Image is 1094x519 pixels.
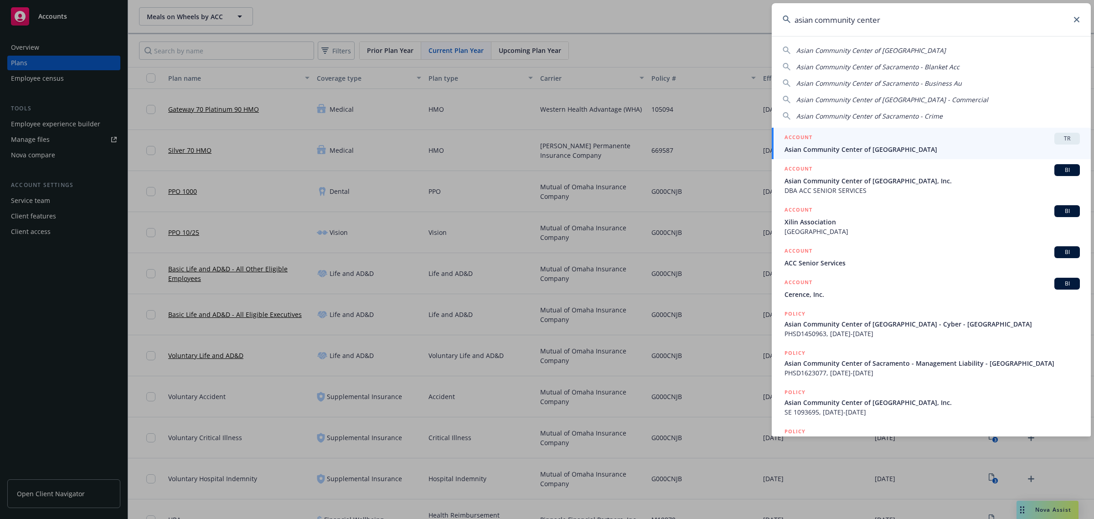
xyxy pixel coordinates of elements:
[772,128,1091,159] a: ACCOUNTTRAsian Community Center of [GEOGRAPHIC_DATA]
[796,112,943,120] span: Asian Community Center of Sacramento - Crime
[784,278,812,289] h5: ACCOUNT
[772,273,1091,304] a: ACCOUNTBICerence, Inc.
[784,348,805,358] h5: POLICY
[784,246,812,257] h5: ACCOUNT
[772,383,1091,422] a: POLICYAsian Community Center of [GEOGRAPHIC_DATA], Inc.SE 1093695, [DATE]-[DATE]
[796,46,946,55] span: Asian Community Center of [GEOGRAPHIC_DATA]
[784,388,805,397] h5: POLICY
[772,3,1091,36] input: Search...
[1058,248,1076,256] span: BI
[784,358,1080,368] span: Asian Community Center of Sacramento - Management Liability - [GEOGRAPHIC_DATA]
[784,309,805,318] h5: POLICY
[1058,166,1076,174] span: BI
[784,145,1080,154] span: Asian Community Center of [GEOGRAPHIC_DATA]
[796,62,960,71] span: Asian Community Center of Sacramento - Blanket Acc
[784,427,805,436] h5: POLICY
[772,304,1091,343] a: POLICYAsian Community Center of [GEOGRAPHIC_DATA] - Cyber - [GEOGRAPHIC_DATA]PHSD1450963, [DATE]-...
[784,186,1080,195] span: DBA ACC SENIOR SERVICES
[1058,207,1076,215] span: BI
[772,200,1091,241] a: ACCOUNTBIXilin Association[GEOGRAPHIC_DATA]
[784,164,812,175] h5: ACCOUNT
[784,205,812,216] h5: ACCOUNT
[784,176,1080,186] span: Asian Community Center of [GEOGRAPHIC_DATA], Inc.
[772,343,1091,383] a: POLICYAsian Community Center of Sacramento - Management Liability - [GEOGRAPHIC_DATA]PHSD1623077,...
[784,227,1080,236] span: [GEOGRAPHIC_DATA]
[784,217,1080,227] span: Xilin Association
[772,241,1091,273] a: ACCOUNTBIACC Senior Services
[772,422,1091,461] a: POLICY
[784,319,1080,329] span: Asian Community Center of [GEOGRAPHIC_DATA] - Cyber - [GEOGRAPHIC_DATA]
[784,290,1080,299] span: Cerence, Inc.
[796,79,962,88] span: Asian Community Center of Sacramento - Business Au
[784,407,1080,417] span: SE 1093695, [DATE]-[DATE]
[772,159,1091,200] a: ACCOUNTBIAsian Community Center of [GEOGRAPHIC_DATA], Inc.DBA ACC SENIOR SERVICES
[784,258,1080,268] span: ACC Senior Services
[1058,280,1076,288] span: BI
[784,368,1080,378] span: PHSD1623077, [DATE]-[DATE]
[784,398,1080,407] span: Asian Community Center of [GEOGRAPHIC_DATA], Inc.
[1058,135,1076,143] span: TR
[784,133,812,144] h5: ACCOUNT
[796,95,988,104] span: Asian Community Center of [GEOGRAPHIC_DATA] - Commercial
[784,329,1080,338] span: PHSD1450963, [DATE]-[DATE]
